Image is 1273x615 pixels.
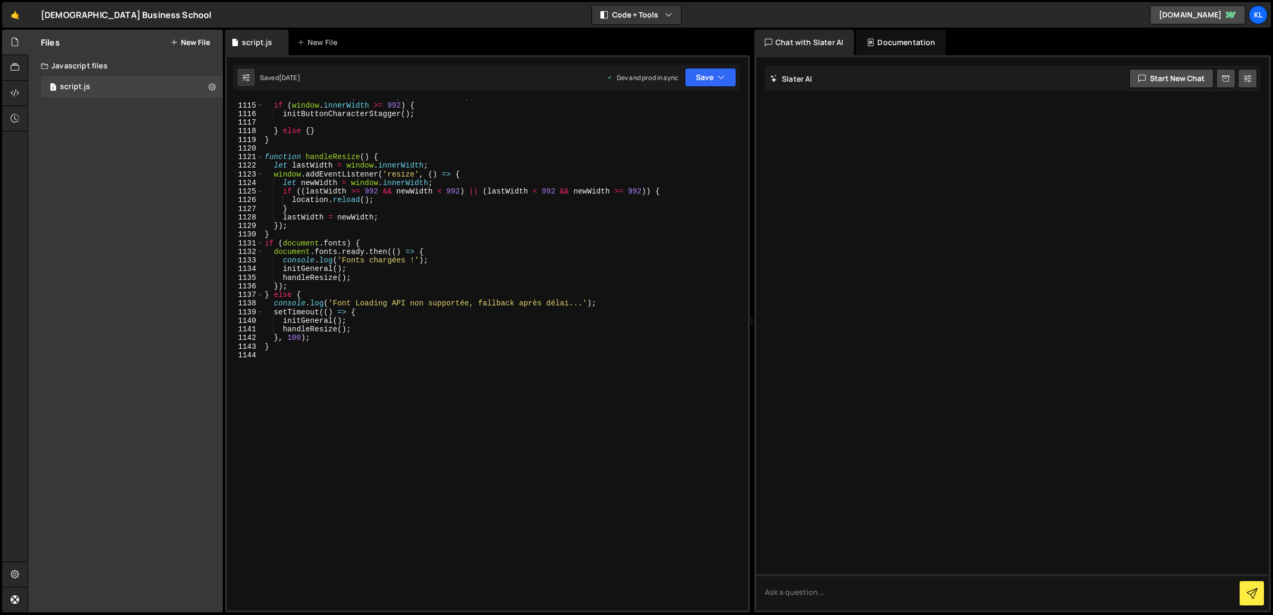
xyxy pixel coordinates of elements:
[227,351,263,359] div: 1144
[227,342,263,351] div: 1143
[227,274,263,282] div: 1135
[227,187,263,196] div: 1125
[50,84,56,92] span: 1
[227,179,263,187] div: 1124
[227,170,263,179] div: 1123
[227,144,263,153] div: 1120
[227,196,263,204] div: 1126
[754,30,854,55] div: Chat with Slater AI
[41,37,60,48] h2: Files
[227,308,263,317] div: 1139
[260,73,300,82] div: Saved
[856,30,946,55] div: Documentation
[1249,5,1268,24] a: Kl
[227,333,263,342] div: 1142
[41,8,211,21] div: [DEMOGRAPHIC_DATA] Business School
[592,5,681,24] button: Code + Tools
[227,110,263,118] div: 1116
[227,101,263,110] div: 1115
[227,213,263,222] div: 1128
[297,37,342,48] div: New File
[1150,5,1245,24] a: [DOMAIN_NAME]
[227,127,263,135] div: 1118
[60,82,90,92] div: script.js
[227,256,263,265] div: 1133
[770,74,813,84] h2: Slater AI
[227,265,263,273] div: 1134
[170,38,210,47] button: New File
[606,73,678,82] div: Dev and prod in sync
[227,239,263,248] div: 1131
[242,37,272,48] div: script.js
[2,2,28,28] a: 🤙
[227,325,263,333] div: 1141
[279,73,300,82] div: [DATE]
[227,291,263,299] div: 1137
[41,76,223,98] div: 16085/43161.js
[28,55,223,76] div: Javascript files
[227,136,263,144] div: 1119
[227,222,263,230] div: 1129
[685,68,736,87] button: Save
[227,248,263,256] div: 1132
[1129,69,1214,88] button: Start new chat
[227,230,263,239] div: 1130
[227,317,263,325] div: 1140
[227,205,263,213] div: 1127
[227,299,263,307] div: 1138
[227,153,263,161] div: 1121
[227,161,263,170] div: 1122
[227,118,263,127] div: 1117
[227,282,263,291] div: 1136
